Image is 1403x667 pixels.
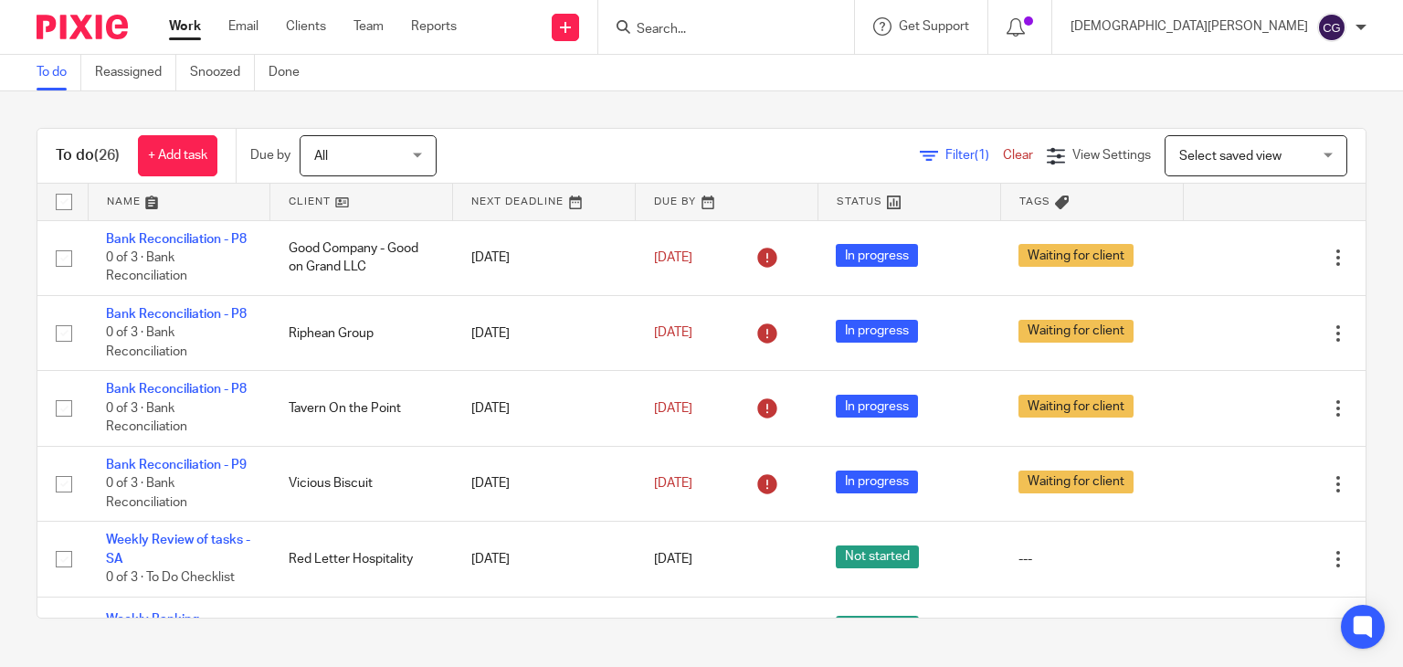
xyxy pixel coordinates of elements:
[453,220,636,295] td: [DATE]
[106,251,187,283] span: 0 of 3 · Bank Reconciliation
[190,55,255,90] a: Snoozed
[228,17,258,36] a: Email
[453,371,636,446] td: [DATE]
[106,477,187,509] span: 0 of 3 · Bank Reconciliation
[654,477,692,490] span: [DATE]
[286,17,326,36] a: Clients
[56,146,120,165] h1: To do
[37,15,128,39] img: Pixie
[836,471,918,493] span: In progress
[106,327,187,359] span: 0 of 3 · Bank Reconciliation
[106,308,247,321] a: Bank Reconciliation - P8
[836,545,919,568] span: Not started
[836,616,919,639] span: Not started
[314,150,328,163] span: All
[106,383,247,396] a: Bank Reconciliation - P8
[1018,320,1134,343] span: Waiting for client
[453,446,636,521] td: [DATE]
[654,251,692,264] span: [DATE]
[654,402,692,415] span: [DATE]
[1018,395,1134,418] span: Waiting for client
[106,613,199,626] a: Weekly Banking
[353,17,384,36] a: Team
[453,597,636,662] td: [DATE]
[836,320,918,343] span: In progress
[250,146,290,164] p: Due by
[1018,244,1134,267] span: Waiting for client
[945,149,1003,162] span: Filter
[270,295,453,370] td: Riphean Group
[269,55,313,90] a: Done
[106,534,250,565] a: Weekly Review of tasks - SA
[1018,550,1165,568] div: ---
[1018,471,1134,493] span: Waiting for client
[138,135,217,176] a: + Add task
[1072,149,1151,162] span: View Settings
[270,220,453,295] td: Good Company - Good on Grand LLC
[270,371,453,446] td: Tavern On the Point
[975,149,989,162] span: (1)
[1179,150,1282,163] span: Select saved view
[1071,17,1308,36] p: [DEMOGRAPHIC_DATA][PERSON_NAME]
[453,522,636,597] td: [DATE]
[1317,13,1346,42] img: svg%3E
[453,295,636,370] td: [DATE]
[836,395,918,418] span: In progress
[411,17,457,36] a: Reports
[635,22,799,38] input: Search
[106,571,235,584] span: 0 of 3 · To Do Checklist
[654,553,692,566] span: [DATE]
[94,148,120,163] span: (26)
[836,244,918,267] span: In progress
[654,327,692,340] span: [DATE]
[270,446,453,521] td: Vicious Biscuit
[169,17,201,36] a: Work
[899,20,969,33] span: Get Support
[270,522,453,597] td: Red Letter Hospitality
[95,55,176,90] a: Reassigned
[106,402,187,434] span: 0 of 3 · Bank Reconciliation
[106,233,247,246] a: Bank Reconciliation - P8
[270,597,453,662] td: Cypress Social
[106,459,247,471] a: Bank Reconciliation - P9
[1019,196,1050,206] span: Tags
[37,55,81,90] a: To do
[1003,149,1033,162] a: Clear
